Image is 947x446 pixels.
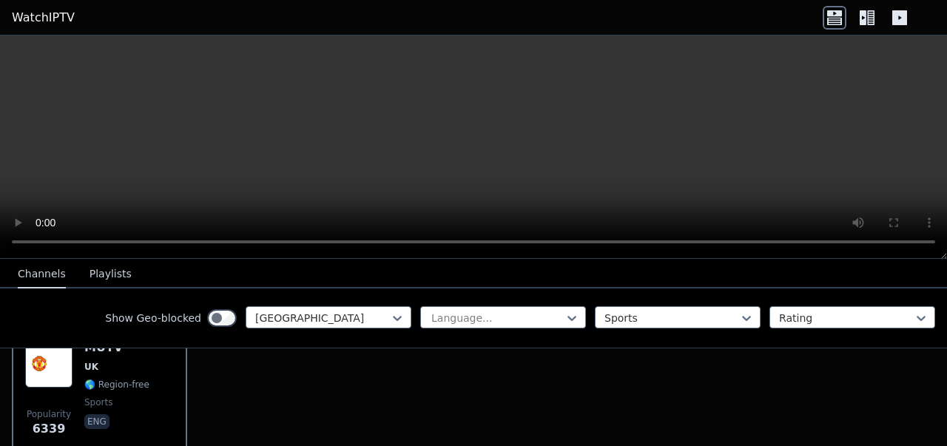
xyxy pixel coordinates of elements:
[18,260,66,288] button: Channels
[12,9,75,27] a: WatchIPTV
[84,414,109,429] p: eng
[84,361,98,373] span: UK
[90,260,132,288] button: Playlists
[25,340,73,388] img: MUTV
[84,379,149,391] span: 🌎 Region-free
[27,408,71,420] span: Popularity
[84,396,112,408] span: sports
[105,311,201,325] label: Show Geo-blocked
[33,420,66,438] span: 6339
